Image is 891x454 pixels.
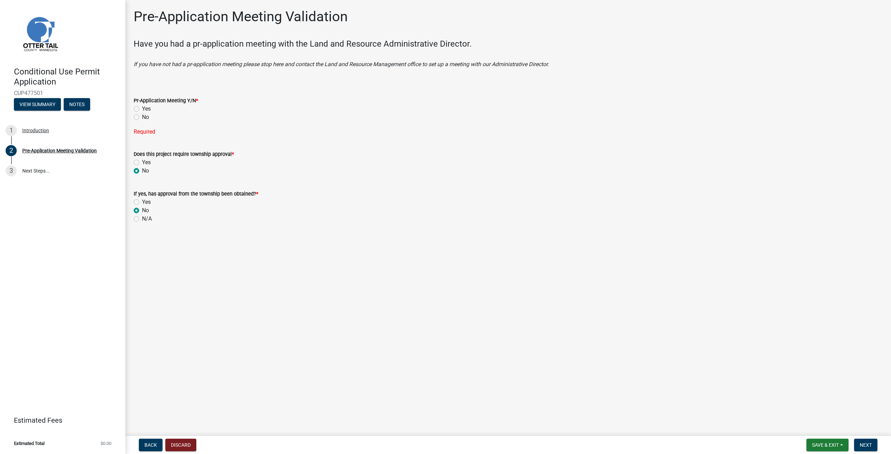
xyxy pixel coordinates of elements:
div: Pre-Application Meeting Validation [22,148,97,153]
i: If you have not had a pr-application meeting please stop here and contact the Land and Resource M... [134,61,549,67]
h4: Have you had a pr-application meeting with the Land and Resource Administrative Director. [134,39,883,49]
wm-modal-confirm: Notes [64,102,90,107]
button: Discard [165,439,196,451]
h4: Conditional Use Permit Application [14,67,120,87]
div: 1 [6,125,17,136]
button: Save & Exit [806,439,849,451]
img: Otter Tail County, Minnesota [14,7,66,59]
div: 3 [6,165,17,176]
label: N/A [142,215,152,223]
button: Back [139,439,163,451]
label: No [142,113,149,121]
span: Estimated Total [14,441,45,446]
a: Estimated Fees [6,413,114,427]
span: CUP477501 [14,90,111,96]
span: Save & Exit [812,442,839,448]
h1: Pre-Application Meeting Validation [134,8,348,25]
div: Required [134,128,883,136]
button: View Summary [14,98,61,111]
wm-modal-confirm: Summary [14,102,61,107]
button: Notes [64,98,90,111]
label: Yes [142,105,151,113]
label: Pr-Application Meeting Y/N [134,98,198,103]
label: Yes [142,158,151,167]
label: Yes [142,198,151,206]
label: Does this project require township approval [134,152,234,157]
div: 2 [6,145,17,156]
span: $0.00 [101,441,111,446]
span: Next [860,442,872,448]
span: Back [144,442,157,448]
button: Next [854,439,877,451]
div: Introduction [22,128,49,133]
label: No [142,167,149,175]
label: No [142,206,149,215]
label: If yes, has approval from the township been obtained? [134,192,258,197]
